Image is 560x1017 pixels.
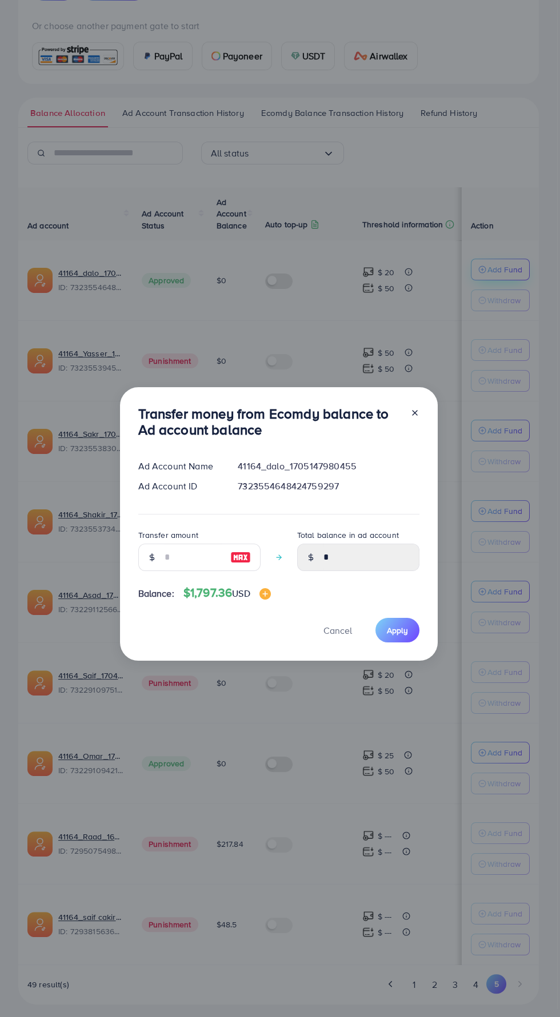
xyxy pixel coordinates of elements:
[297,529,399,541] label: Total balance in ad account
[138,587,174,600] span: Balance:
[375,618,419,642] button: Apply
[511,966,551,1008] iframe: Chat
[129,460,229,473] div: Ad Account Name
[323,624,352,637] span: Cancel
[229,480,428,493] div: 7323554648424759297
[129,480,229,493] div: Ad Account ID
[183,586,271,600] h4: $1,797.36
[138,529,198,541] label: Transfer amount
[230,550,251,564] img: image
[259,588,271,600] img: image
[229,460,428,473] div: 41164_dalo_1705147980455
[138,405,401,439] h3: Transfer money from Ecomdy balance to Ad account balance
[232,587,250,600] span: USD
[387,625,408,636] span: Apply
[309,618,366,642] button: Cancel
